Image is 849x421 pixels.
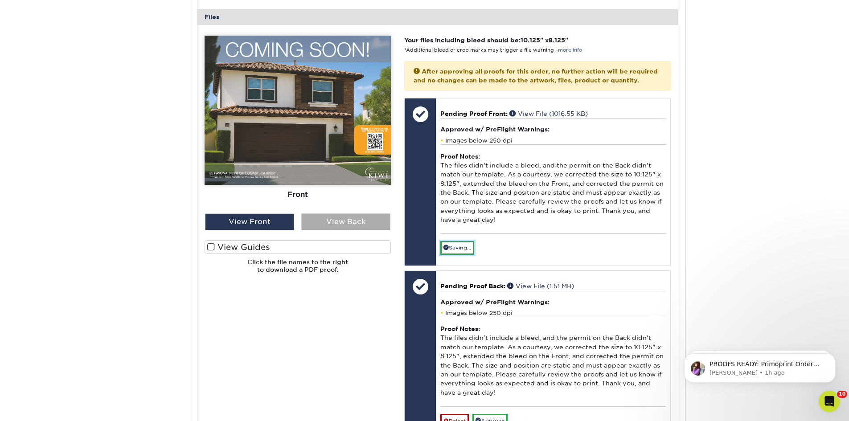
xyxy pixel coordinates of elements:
span: Pending Proof Front: [440,110,508,117]
label: View Guides [205,240,391,254]
div: View Back [301,213,390,230]
li: Images below 250 dpi [440,309,665,317]
strong: Proof Notes: [440,153,480,160]
li: Images below 250 dpi [440,137,665,144]
span: Pending Proof Back: [440,282,505,290]
iframe: Intercom live chat [819,391,840,412]
strong: After approving all proofs for this order, no further action will be required and no changes can ... [414,68,658,84]
span: 10.125 [521,37,540,44]
strong: Proof Notes: [440,325,480,332]
a: View File (1.51 MB) [507,282,574,290]
a: View File (1016.55 KB) [509,110,588,117]
span: 10 [837,391,847,398]
small: *Additional bleed or crop marks may trigger a file warning – [404,47,582,53]
a: Saving... [440,241,474,255]
h4: Approved w/ PreFlight Warnings: [440,298,665,306]
span: 8.125 [549,37,565,44]
p: Message from Erica, sent 1h ago [39,34,154,42]
iframe: Intercom notifications message [671,335,849,397]
span: PROOFS READY: Primoprint Order 25922-95946-69364 Thank you for placing your print order with Prim... [39,26,149,192]
div: The files didn't include a bleed, and the permit on the Back didn't match our template. As a cour... [440,144,665,234]
strong: Your files including bleed should be: " x " [404,37,568,44]
div: Front [205,185,391,204]
div: View Front [205,213,294,230]
div: Files [197,9,678,25]
a: more info [558,47,582,53]
div: The files didn't include a bleed, and the permit on the Back didn't match our template. As a cour... [440,317,665,406]
h6: Click the file names to the right to download a PDF proof. [205,258,391,280]
h4: Approved w/ PreFlight Warnings: [440,126,665,133]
